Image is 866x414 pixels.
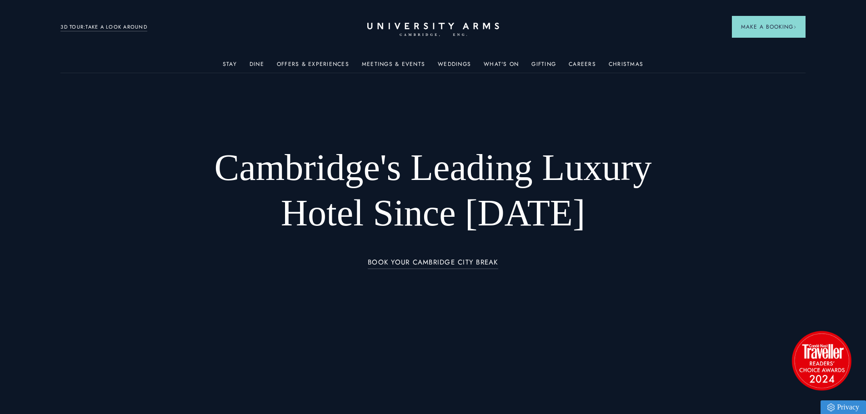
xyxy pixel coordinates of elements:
[609,61,643,73] a: Christmas
[787,326,856,394] img: image-2524eff8f0c5d55edbf694693304c4387916dea5-1501x1501-png
[821,400,866,414] a: Privacy
[223,61,237,73] a: Stay
[250,61,264,73] a: Dine
[190,145,676,236] h1: Cambridge's Leading Luxury Hotel Since [DATE]
[368,259,498,269] a: BOOK YOUR CAMBRIDGE CITY BREAK
[60,23,147,31] a: 3D TOUR:TAKE A LOOK AROUND
[732,16,806,38] button: Make a BookingArrow icon
[793,25,796,29] img: Arrow icon
[827,404,835,411] img: Privacy
[569,61,596,73] a: Careers
[277,61,349,73] a: Offers & Experiences
[741,23,796,31] span: Make a Booking
[367,23,499,37] a: Home
[484,61,519,73] a: What's On
[531,61,556,73] a: Gifting
[362,61,425,73] a: Meetings & Events
[438,61,471,73] a: Weddings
